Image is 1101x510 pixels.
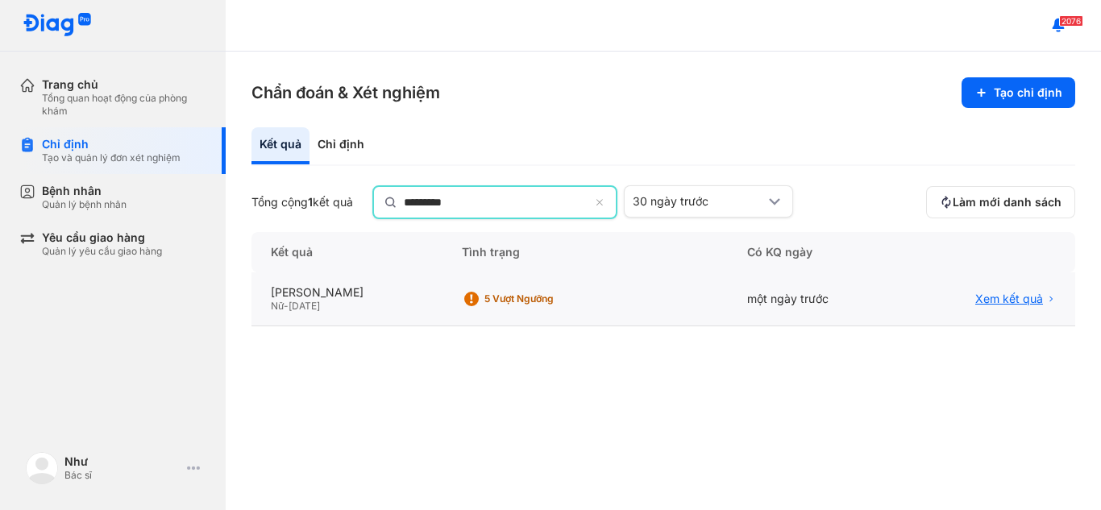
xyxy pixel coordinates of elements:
div: Tổng cộng kết quả [251,195,353,209]
span: 2076 [1059,15,1083,27]
div: Kết quả [251,127,310,164]
span: Làm mới danh sách [953,195,1062,209]
div: một ngày trước [728,272,902,326]
button: Tạo chỉ định [962,77,1075,108]
div: Như [64,454,181,469]
button: Làm mới danh sách [926,186,1075,218]
span: Nữ [271,300,284,312]
img: logo [23,13,92,38]
div: Tổng quan hoạt động của phòng khám [42,92,206,118]
div: Chỉ định [310,127,372,164]
img: logo [26,452,58,484]
div: 5 Vượt ngưỡng [484,292,613,305]
h3: Chẩn đoán & Xét nghiệm [251,81,440,104]
span: [DATE] [289,300,320,312]
div: Chỉ định [42,137,181,151]
div: Có KQ ngày [728,232,902,272]
div: [PERSON_NAME] [271,285,423,300]
div: Tình trạng [442,232,728,272]
div: 30 ngày trước [633,194,765,209]
div: Yêu cầu giao hàng [42,230,162,245]
div: Trang chủ [42,77,206,92]
div: Bác sĩ [64,469,181,482]
div: Kết quả [251,232,442,272]
span: 1 [308,195,313,209]
div: Quản lý yêu cầu giao hàng [42,245,162,258]
div: Tạo và quản lý đơn xét nghiệm [42,151,181,164]
div: Bệnh nhân [42,184,127,198]
div: Quản lý bệnh nhân [42,198,127,211]
span: - [284,300,289,312]
span: Xem kết quả [975,292,1043,306]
